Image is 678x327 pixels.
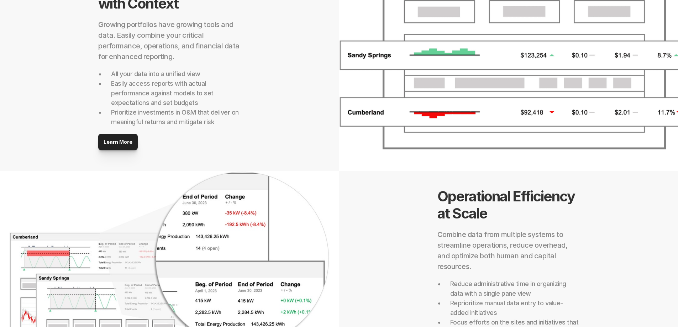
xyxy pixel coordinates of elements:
[111,69,241,79] p: All your data into a unified view
[450,279,580,298] h2: Reduce administrative time in organizing data with a single pane view
[550,236,678,327] iframe: Chat Widget
[98,134,138,150] a: Learn More
[111,79,241,107] p: Easily access reports with actual performance against models to set expectations and set budgets
[450,298,580,317] p: Reprioritize manual data entry to value-added initiatives
[111,107,241,127] p: Prioritize investments in O&M that deliver on meaningful returns and mitigate risk
[104,139,132,145] p: Learn More
[437,188,580,222] h1: Operational Efficiency at Scale
[98,19,241,62] h2: Growing portfolios have growing tools and data. Easily combine your critical performance, operati...
[437,229,580,272] h2: Combine data from multiple systems to streamline operations, reduce overhead, and optimize both h...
